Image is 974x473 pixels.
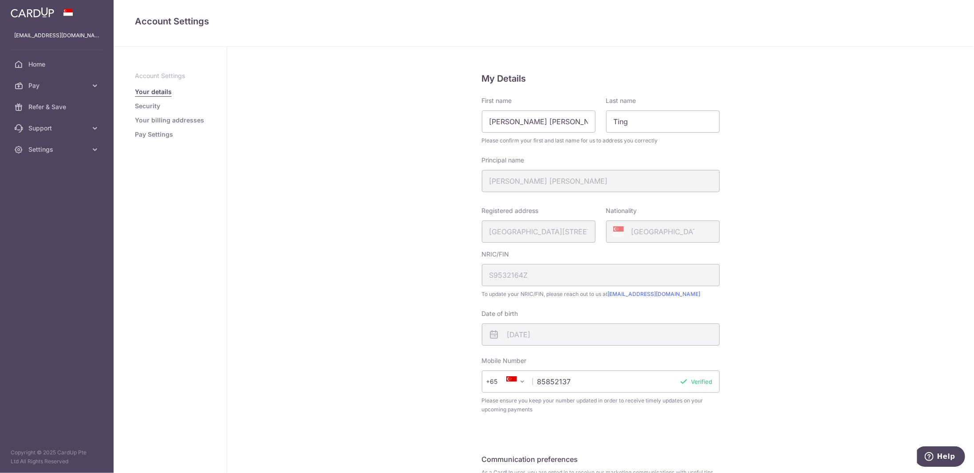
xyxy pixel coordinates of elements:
span: +65 [489,376,510,387]
a: Pay Settings [135,130,173,139]
a: Security [135,102,160,110]
input: Last name [606,110,720,133]
label: Registered address [482,206,539,215]
span: Home [28,60,87,69]
input: First name [482,110,595,133]
span: Support [28,124,87,133]
label: Date of birth [482,309,518,318]
span: Help [20,6,38,14]
span: +65 [486,376,510,387]
label: First name [482,96,512,105]
label: Last name [606,96,636,105]
span: Pay [28,81,87,90]
iframe: Opens a widget where you can find more information [917,446,965,469]
label: Nationality [606,206,637,215]
span: To update your NRIC/FIN, please reach out to us at [482,290,720,299]
label: Principal name [482,156,524,165]
span: Please confirm your first and last name for us to address you correctly [482,136,720,145]
label: Mobile Number [482,356,527,365]
span: Settings [28,145,87,154]
a: [EMAIL_ADDRESS][DOMAIN_NAME] [608,291,701,297]
span: Please ensure you keep your number updated in order to receive timely updates on your upcoming pa... [482,396,720,414]
h5: Communication preferences [482,454,720,465]
a: Your billing addresses [135,116,204,125]
h5: My Details [482,71,720,86]
h4: Account Settings [135,14,953,28]
p: [EMAIL_ADDRESS][DOMAIN_NAME] [14,31,99,40]
label: NRIC/FIN [482,250,509,259]
span: Refer & Save [28,102,87,111]
a: Your details [135,87,172,96]
p: Account Settings [135,71,205,80]
img: CardUp [11,7,54,18]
